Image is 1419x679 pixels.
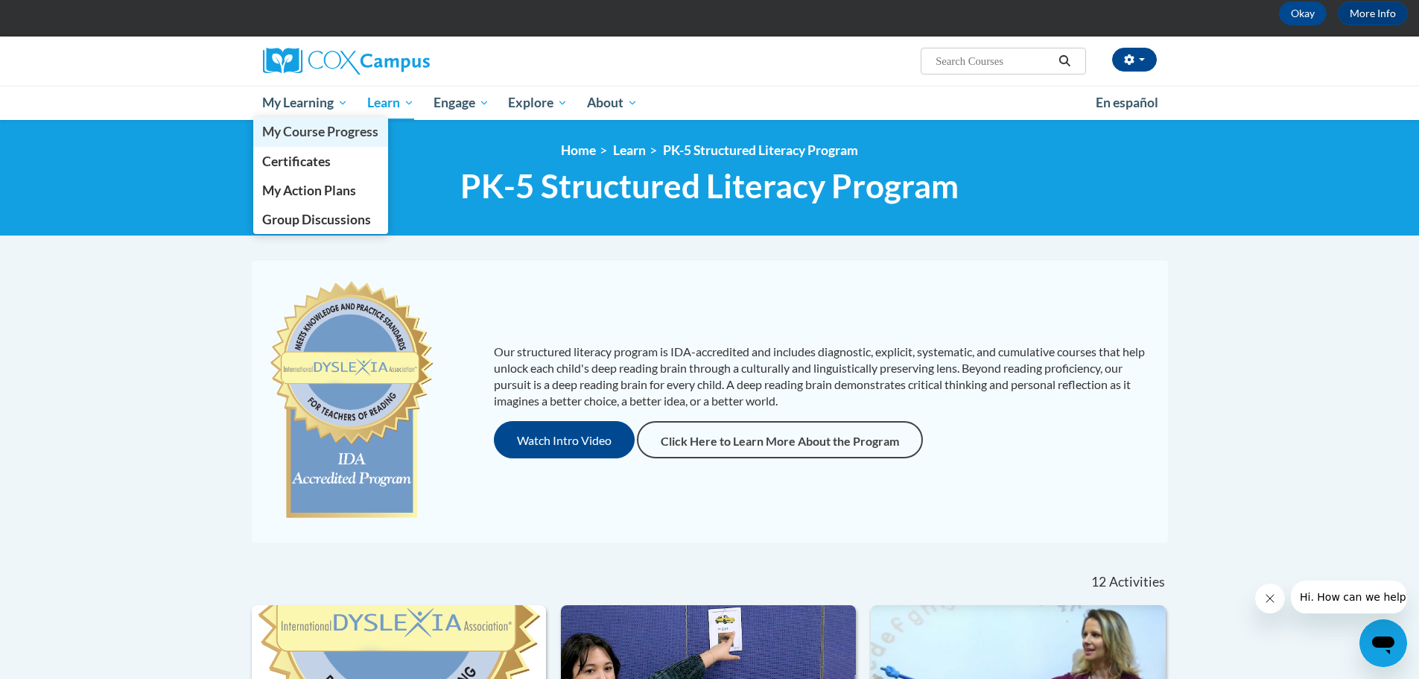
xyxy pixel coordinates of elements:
a: My Action Plans [253,176,389,205]
span: Engage [434,94,489,112]
button: Search [1053,52,1076,70]
button: Watch Intro Video [494,421,635,458]
iframe: Message from company [1291,581,1407,613]
input: Search Courses [934,52,1053,70]
iframe: Button to launch messaging window [1359,619,1407,667]
span: About [587,94,638,112]
img: c477cda6-e343-453b-bfce-d6f9e9818e1c.png [267,274,437,528]
a: PK-5 Structured Literacy Program [663,142,858,158]
div: Main menu [241,86,1179,120]
a: More Info [1338,1,1408,25]
iframe: Close message [1255,584,1285,613]
a: Learn [613,142,646,158]
span: My Action Plans [262,183,356,198]
span: Group Discussions [262,212,371,227]
a: Learn [358,86,424,120]
a: Engage [424,86,499,120]
a: My Course Progress [253,117,389,146]
a: Explore [498,86,577,120]
button: Okay [1279,1,1327,25]
a: Group Discussions [253,205,389,234]
button: Account Settings [1112,48,1157,72]
a: En español [1086,87,1168,119]
a: About [577,86,647,120]
span: My Course Progress [262,124,378,139]
span: PK-5 Structured Literacy Program [460,166,959,206]
span: Learn [367,94,414,112]
a: Home [561,142,596,158]
span: My Learning [262,94,348,112]
a: Certificates [253,147,389,176]
span: Explore [508,94,568,112]
span: Certificates [262,154,331,169]
a: My Learning [253,86,358,120]
span: En español [1096,95,1158,110]
a: Cox Campus [263,48,546,75]
span: Activities [1109,574,1165,590]
p: Our structured literacy program is IDA-accredited and includes diagnostic, explicit, systematic, ... [494,344,1153,409]
span: 12 [1091,574,1106,590]
span: Hi. How can we help? [9,10,121,22]
img: Cox Campus [263,48,430,75]
a: Click Here to Learn More About the Program [637,421,923,458]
